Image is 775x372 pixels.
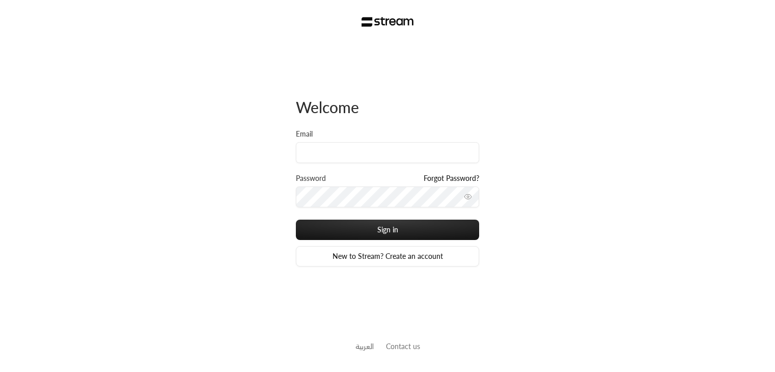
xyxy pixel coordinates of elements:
[296,220,479,240] button: Sign in
[296,246,479,267] a: New to Stream? Create an account
[386,341,420,352] button: Contact us
[296,129,313,139] label: Email
[460,189,476,205] button: toggle password visibility
[296,173,326,183] label: Password
[355,337,374,356] a: العربية
[362,17,414,27] img: Stream Logo
[424,173,479,183] a: Forgot Password?
[296,98,359,116] span: Welcome
[386,342,420,351] a: Contact us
